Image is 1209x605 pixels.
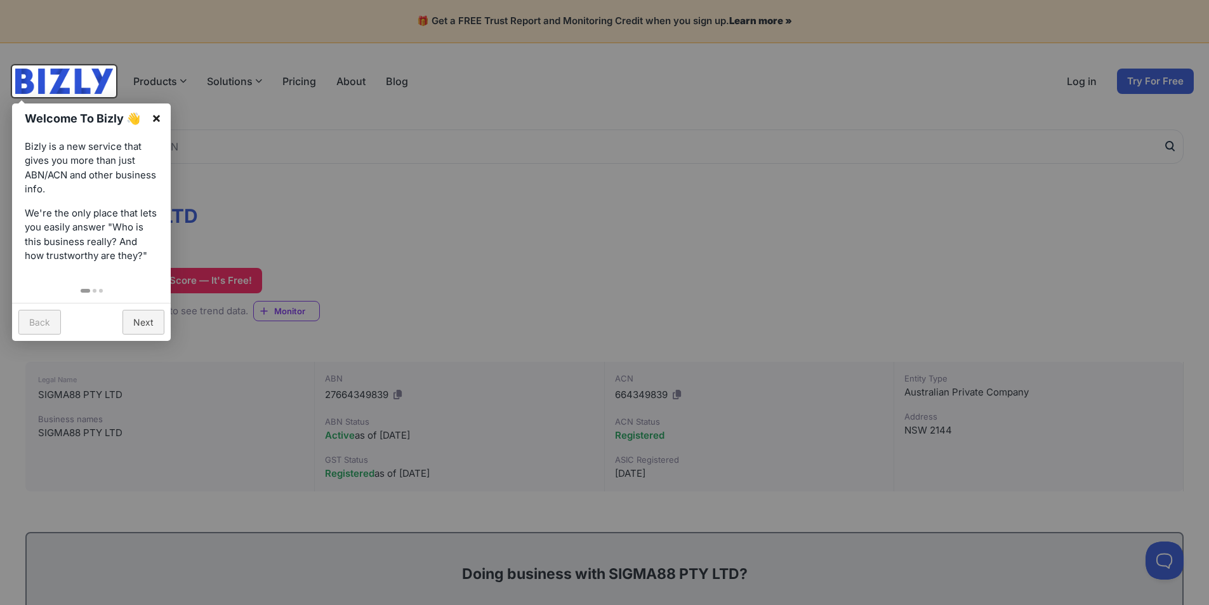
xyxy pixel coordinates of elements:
p: Bizly is a new service that gives you more than just ABN/ACN and other business info. [25,140,158,197]
a: × [142,103,171,132]
a: Back [18,310,61,335]
a: Next [122,310,164,335]
h1: Welcome To Bizly 👋 [25,110,145,127]
p: We're the only place that lets you easily answer "Who is this business really? And how trustworth... [25,206,158,263]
